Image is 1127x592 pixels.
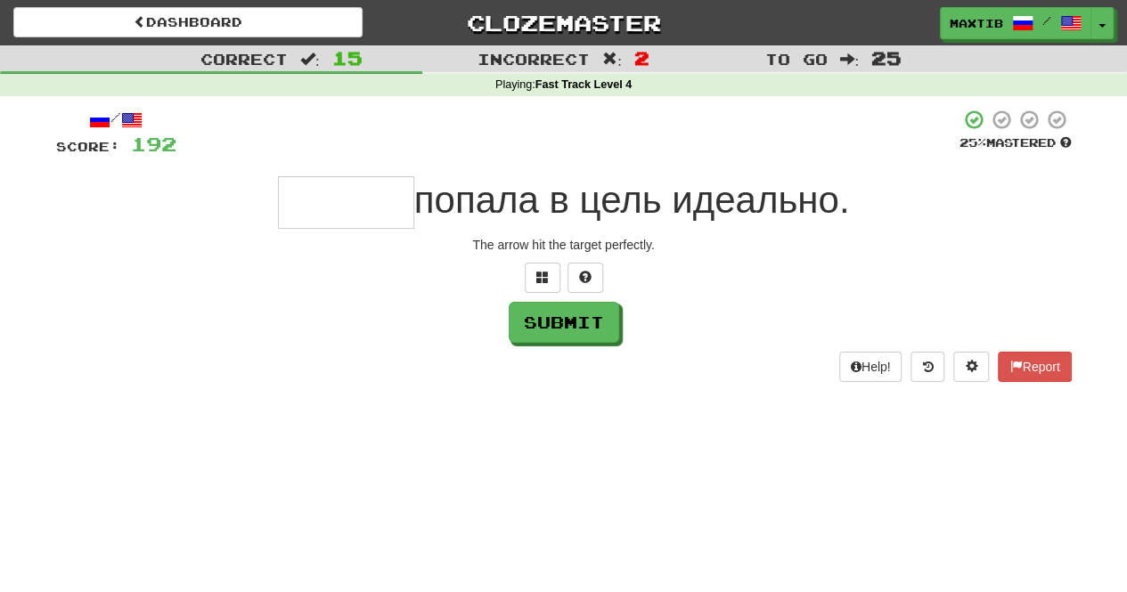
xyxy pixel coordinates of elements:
div: Mastered [960,135,1072,151]
div: The arrow hit the target perfectly. [56,236,1072,254]
span: 192 [131,133,176,155]
span: 2 [634,47,649,69]
span: : [602,52,622,67]
button: Switch sentence to multiple choice alt+p [525,263,560,293]
span: попала в цель идеально. [414,179,850,221]
strong: Fast Track Level 4 [535,78,633,91]
span: 15 [332,47,363,69]
span: : [300,52,320,67]
span: To go [764,50,827,68]
button: Single letter hint - you only get 1 per sentence and score half the points! alt+h [568,263,603,293]
span: Incorrect [478,50,590,68]
span: : [839,52,859,67]
button: Help! [839,352,902,382]
a: Clozemaster [389,7,739,38]
span: maxtib [950,15,1003,31]
span: 25 % [960,135,986,150]
span: Correct [200,50,288,68]
div: / [56,109,176,131]
span: Score: [56,139,120,154]
span: / [1042,14,1051,27]
a: Dashboard [13,7,363,37]
button: Round history (alt+y) [911,352,944,382]
button: Submit [509,302,619,343]
a: maxtib / [940,7,1091,39]
button: Report [998,352,1071,382]
span: 25 [871,47,902,69]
